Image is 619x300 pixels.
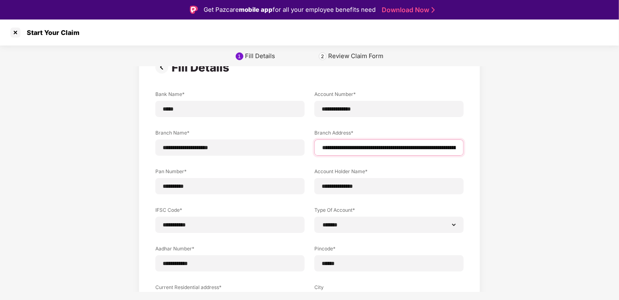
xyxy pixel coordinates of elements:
[155,245,305,255] label: Aadhar Number*
[155,284,305,294] label: Current Residential address*
[172,61,232,74] div: Fill Details
[238,53,241,59] div: 1
[314,91,464,101] label: Account Number*
[314,168,464,178] label: Account Holder Name*
[155,168,305,178] label: Pan Number*
[245,52,275,60] div: Fill Details
[239,6,273,13] strong: mobile app
[328,52,383,60] div: Review Claim Form
[314,245,464,255] label: Pincode*
[314,207,464,217] label: Type Of Account*
[155,129,305,139] label: Branch Name*
[432,6,435,14] img: Stroke
[155,61,172,74] img: svg+xml;base64,PHN2ZyBpZD0iUHJldi0zMngzMiIgeG1sbnM9Imh0dHA6Ly93d3cudzMub3JnLzIwMDAvc3ZnIiB3aWR0aD...
[155,91,305,101] label: Bank Name*
[314,284,464,294] label: City
[382,6,432,14] a: Download Now
[190,6,198,14] img: Logo
[314,129,464,139] label: Branch Address*
[204,5,376,15] div: Get Pazcare for all your employee benefits need
[22,28,80,37] div: Start Your Claim
[155,207,305,217] label: IFSC Code*
[321,53,325,59] div: 2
